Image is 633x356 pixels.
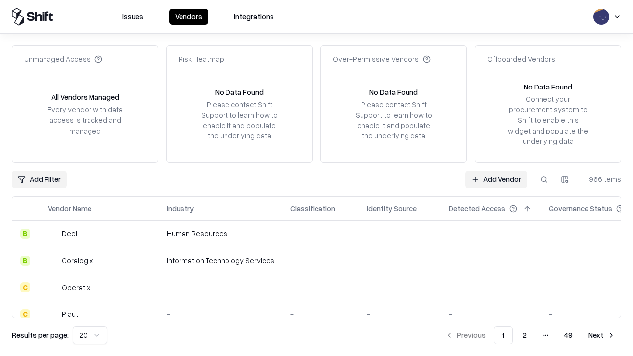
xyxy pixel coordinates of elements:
[167,309,274,319] div: -
[583,326,621,344] button: Next
[333,54,431,64] div: Over-Permissive Vendors
[167,228,274,239] div: Human Resources
[449,203,505,214] div: Detected Access
[367,309,433,319] div: -
[62,309,80,319] div: Plauti
[44,104,126,135] div: Every vendor with data access is tracked and managed
[116,9,149,25] button: Issues
[48,256,58,266] img: Coralogix
[367,203,417,214] div: Identity Source
[353,99,435,141] div: Please contact Shift Support to learn how to enable it and populate the underlying data
[48,282,58,292] img: Operatix
[12,171,67,188] button: Add Filter
[367,228,433,239] div: -
[290,309,351,319] div: -
[524,82,572,92] div: No Data Found
[507,94,589,146] div: Connect your procurement system to Shift to enable this widget and populate the underlying data
[369,87,418,97] div: No Data Found
[62,255,93,266] div: Coralogix
[215,87,264,97] div: No Data Found
[290,228,351,239] div: -
[449,282,533,293] div: -
[556,326,581,344] button: 49
[62,282,90,293] div: Operatix
[20,256,30,266] div: B
[12,330,69,340] p: Results per page:
[290,203,335,214] div: Classification
[169,9,208,25] button: Vendors
[494,326,513,344] button: 1
[24,54,102,64] div: Unmanaged Access
[167,255,274,266] div: Information Technology Services
[290,282,351,293] div: -
[167,203,194,214] div: Industry
[48,309,58,319] img: Plauti
[198,99,280,141] div: Please contact Shift Support to learn how to enable it and populate the underlying data
[465,171,527,188] a: Add Vendor
[228,9,280,25] button: Integrations
[449,255,533,266] div: -
[20,229,30,239] div: B
[439,326,621,344] nav: pagination
[48,229,58,239] img: Deel
[48,203,91,214] div: Vendor Name
[290,255,351,266] div: -
[582,174,621,184] div: 966 items
[549,203,612,214] div: Governance Status
[367,282,433,293] div: -
[179,54,224,64] div: Risk Heatmap
[51,92,119,102] div: All Vendors Managed
[367,255,433,266] div: -
[167,282,274,293] div: -
[449,309,533,319] div: -
[449,228,533,239] div: -
[515,326,535,344] button: 2
[20,282,30,292] div: C
[487,54,555,64] div: Offboarded Vendors
[62,228,77,239] div: Deel
[20,309,30,319] div: C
